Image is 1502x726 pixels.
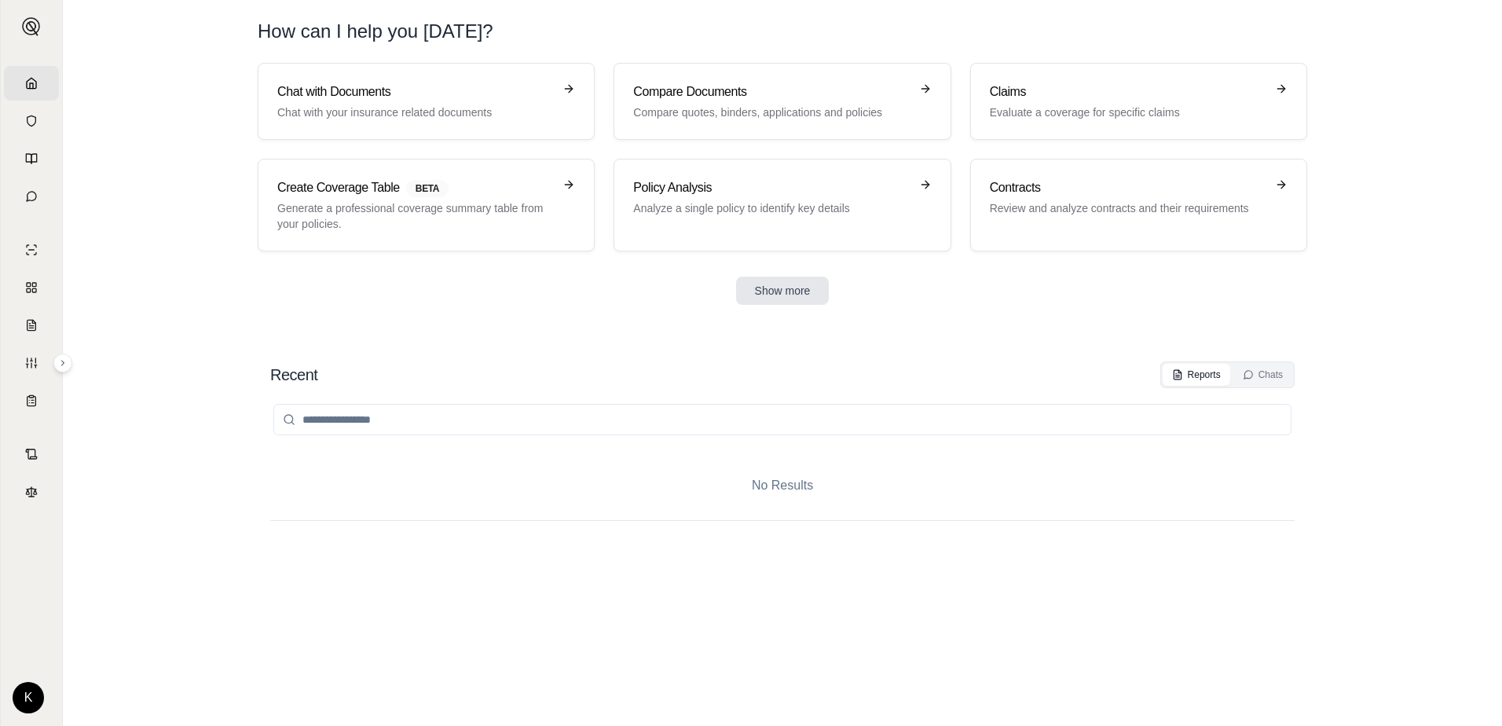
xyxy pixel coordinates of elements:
[970,159,1307,251] a: ContractsReview and analyze contracts and their requirements
[633,178,909,197] h3: Policy Analysis
[633,82,909,101] h3: Compare Documents
[970,63,1307,140] a: ClaimsEvaluate a coverage for specific claims
[990,82,1266,101] h3: Claims
[53,354,72,372] button: Expand sidebar
[736,277,830,305] button: Show more
[4,104,59,138] a: Documents Vault
[4,179,59,214] a: Chat
[406,180,449,197] span: BETA
[4,66,59,101] a: Home
[277,178,553,197] h3: Create Coverage Table
[4,475,59,509] a: Legal Search Engine
[614,159,951,251] a: Policy AnalysisAnalyze a single policy to identify key details
[277,82,553,101] h3: Chat with Documents
[22,17,41,36] img: Expand sidebar
[4,233,59,267] a: Single Policy
[990,178,1266,197] h3: Contracts
[16,11,47,42] button: Expand sidebar
[13,682,44,713] div: K
[4,437,59,471] a: Contract Analysis
[258,63,595,140] a: Chat with DocumentsChat with your insurance related documents
[270,364,317,386] h2: Recent
[633,104,909,120] p: Compare quotes, binders, applications and policies
[990,200,1266,216] p: Review and analyze contracts and their requirements
[4,308,59,343] a: Claim Coverage
[1243,368,1283,381] div: Chats
[277,200,553,232] p: Generate a professional coverage summary table from your policies.
[1163,364,1230,386] button: Reports
[4,383,59,418] a: Coverage Table
[1233,364,1292,386] button: Chats
[4,270,59,305] a: Policy Comparisons
[4,141,59,176] a: Prompt Library
[277,104,553,120] p: Chat with your insurance related documents
[1172,368,1221,381] div: Reports
[990,104,1266,120] p: Evaluate a coverage for specific claims
[270,451,1295,520] div: No Results
[633,200,909,216] p: Analyze a single policy to identify key details
[258,159,595,251] a: Create Coverage TableBETAGenerate a professional coverage summary table from your policies.
[258,19,493,44] h1: How can I help you [DATE]?
[614,63,951,140] a: Compare DocumentsCompare quotes, binders, applications and policies
[4,346,59,380] a: Custom Report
